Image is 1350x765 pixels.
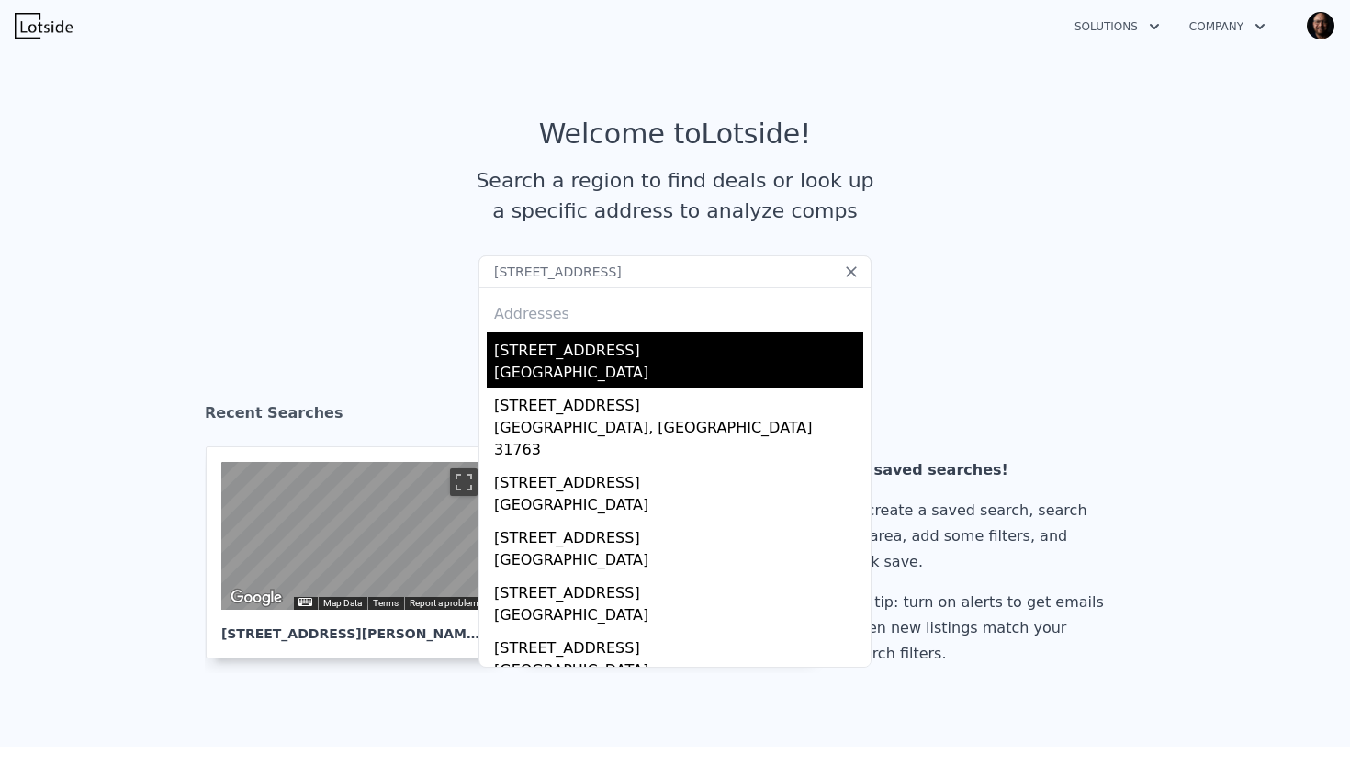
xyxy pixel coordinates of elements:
[847,590,1111,667] div: Pro tip: turn on alerts to get emails when new listings match your search filters.
[478,255,872,288] input: Search an address or region...
[226,586,287,610] img: Google
[494,659,863,685] div: [GEOGRAPHIC_DATA]
[539,118,812,151] div: Welcome to Lotside !
[494,494,863,520] div: [GEOGRAPHIC_DATA]
[221,462,484,610] div: Street View
[450,468,478,496] button: Toggle fullscreen view
[1306,11,1335,40] img: avatar
[487,288,863,332] div: Addresses
[206,446,514,658] a: Map [STREET_ADDRESS][PERSON_NAME], [GEOGRAPHIC_DATA]
[205,388,1145,446] div: Recent Searches
[494,465,863,494] div: [STREET_ADDRESS]
[494,417,863,465] div: [GEOGRAPHIC_DATA], [GEOGRAPHIC_DATA] 31763
[373,598,399,608] a: Terms (opens in new tab)
[226,586,287,610] a: Open this area in Google Maps (opens a new window)
[494,332,863,362] div: [STREET_ADDRESS]
[298,598,311,606] button: Keyboard shortcuts
[221,610,484,643] div: [STREET_ADDRESS][PERSON_NAME] , [GEOGRAPHIC_DATA]
[323,597,362,610] button: Map Data
[15,13,73,39] img: Lotside
[494,388,863,417] div: [STREET_ADDRESS]
[494,630,863,659] div: [STREET_ADDRESS]
[1175,10,1280,43] button: Company
[494,549,863,575] div: [GEOGRAPHIC_DATA]
[410,598,478,608] a: Report a problem
[847,457,1111,483] div: No saved searches!
[469,165,881,226] div: Search a region to find deals or look up a specific address to analyze comps
[1060,10,1175,43] button: Solutions
[494,575,863,604] div: [STREET_ADDRESS]
[494,362,863,388] div: [GEOGRAPHIC_DATA]
[221,462,484,610] div: Map
[494,604,863,630] div: [GEOGRAPHIC_DATA]
[494,520,863,549] div: [STREET_ADDRESS]
[847,498,1111,575] div: To create a saved search, search an area, add some filters, and click save.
